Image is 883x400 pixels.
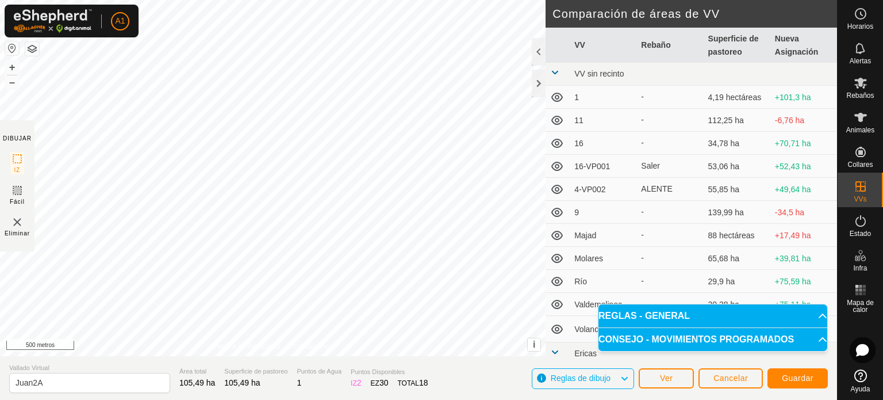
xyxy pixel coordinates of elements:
[213,341,279,352] a: Política de Privacidad
[851,385,870,393] font: Ayuda
[179,368,206,375] font: Área total
[574,185,605,194] font: 4-VP002
[574,116,583,125] font: 11
[708,277,735,286] font: 29,9 ha
[854,195,866,203] font: VVs
[775,254,811,263] font: +39,81 ha
[224,368,287,375] font: Superficie de pastoreo
[708,162,740,171] font: 53,06 ha
[775,93,811,102] font: +101,3 ha
[9,61,16,73] font: +
[294,341,332,352] a: Contáctanos
[708,208,744,217] font: 139,99 ha
[574,40,585,49] font: VV
[708,185,740,194] font: 55,85 ha
[775,208,804,217] font: -34,5 ha
[14,167,21,173] font: IZ
[713,374,748,383] font: Cancelar
[213,342,279,351] font: Política de Privacidad
[294,342,332,351] font: Contáctanos
[775,139,811,148] font: +70,71 ha
[115,16,125,25] font: A1
[641,207,644,216] font: -
[5,41,19,55] button: Restablecer mapa
[708,300,740,309] font: 30,38 ha
[641,138,644,147] font: -
[775,116,804,125] font: -6,76 ha
[351,379,357,387] font: IZ
[775,34,818,56] font: Nueva Asignación
[9,76,15,88] font: –
[775,300,811,309] font: +75,11 ha
[297,378,301,387] font: 1
[660,374,673,383] font: Ver
[419,378,428,387] font: 18
[775,185,811,194] font: +49,64 ha
[598,304,827,327] p-accordion-header: REGLAS - GENERAL
[528,338,540,351] button: i
[639,368,694,388] button: Ver
[5,230,30,237] font: Eliminar
[574,231,596,240] font: Majad
[297,368,341,375] font: Puntos de Agua
[775,162,811,171] font: +52,43 ha
[574,254,603,263] font: Molares
[708,93,762,102] font: 4,19 hectáreas
[641,161,660,170] font: Saler
[708,139,740,148] font: 34,78 ha
[598,334,794,344] font: CONSEJO - MOVIMIENTOS PROGRAMADOS
[552,7,720,20] font: Comparación de áreas de VV
[224,378,260,387] font: 105,49 ha
[782,374,813,383] font: Guardar
[574,277,587,286] font: Río
[397,379,419,387] font: TOTAL
[641,184,672,193] font: ALENTE
[533,340,535,349] font: i
[574,162,610,171] font: 16-VP001
[574,139,583,148] font: 16
[641,299,644,308] font: -
[5,75,19,89] button: –
[641,92,644,101] font: -
[179,378,215,387] font: 105,49 ha
[641,253,644,262] font: -
[838,365,883,397] a: Ayuda
[850,230,871,238] font: Estado
[3,135,32,142] font: DIBUJAR
[574,69,624,78] font: VV sin recinto
[574,325,611,334] font: Volandera
[5,60,19,74] button: +
[853,264,867,272] font: Infra
[641,40,670,49] font: Rebaño
[775,231,811,240] font: +17,49 ha
[850,57,871,65] font: Alertas
[10,215,24,229] img: VV
[708,116,744,125] font: 112,25 ha
[574,93,579,102] font: 1
[775,277,811,286] font: +75,59 ha
[708,254,740,263] font: 65,68 ha
[574,300,622,309] font: Valdemolinos
[641,276,644,285] font: -
[698,368,763,388] button: Cancelar
[9,364,49,371] font: Vallado Virtual
[641,230,644,239] font: -
[598,328,827,351] p-accordion-header: CONSEJO - MOVIMIENTOS PROGRAMADOS
[708,34,759,56] font: Superficie de pastoreo
[357,378,362,387] font: 2
[10,199,25,205] font: Fácil
[351,368,405,375] font: Puntos Disponibles
[379,378,389,387] font: 30
[14,9,92,33] img: Logotipo de Gallagher
[25,42,39,56] button: Capas del Mapa
[598,311,690,321] font: REGLAS - GENERAL
[847,22,873,31] font: Horarios
[767,368,828,388] button: Guardar
[641,115,644,124] font: -
[847,161,873,169] font: Collares
[708,231,755,240] font: 88 hectáreas
[574,349,597,358] font: Ericas
[574,208,579,217] font: 9
[371,379,379,387] font: EZ
[551,374,611,383] font: Reglas de dibujo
